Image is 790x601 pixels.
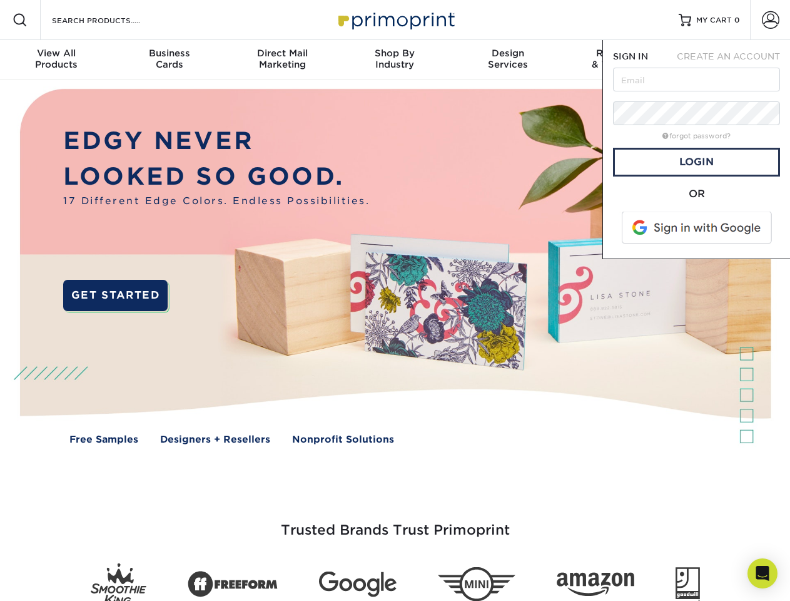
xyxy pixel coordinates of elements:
span: Business [113,48,225,59]
span: Shop By [338,48,451,59]
a: forgot password? [662,132,731,140]
a: Direct MailMarketing [226,40,338,80]
img: Goodwill [676,567,700,601]
span: CREATE AN ACCOUNT [677,51,780,61]
div: Services [452,48,564,70]
p: LOOKED SO GOOD. [63,159,370,195]
a: Login [613,148,780,177]
a: DesignServices [452,40,564,80]
a: GET STARTED [63,280,168,311]
input: Email [613,68,780,91]
a: Nonprofit Solutions [292,433,394,447]
div: & Templates [564,48,677,70]
span: 17 Different Edge Colors. Endless Possibilities. [63,194,370,208]
span: SIGN IN [613,51,648,61]
span: Direct Mail [226,48,338,59]
a: Free Samples [69,433,138,447]
div: OR [613,187,780,202]
iframe: Google Customer Reviews [3,563,106,597]
span: 0 [734,16,740,24]
span: Resources [564,48,677,59]
div: Cards [113,48,225,70]
a: BusinessCards [113,40,225,80]
a: Shop ByIndustry [338,40,451,80]
a: Resources& Templates [564,40,677,80]
a: Designers + Resellers [160,433,270,447]
input: SEARCH PRODUCTS..... [51,13,173,28]
img: Amazon [557,573,634,597]
span: Design [452,48,564,59]
h3: Trusted Brands Trust Primoprint [29,492,761,553]
p: EDGY NEVER [63,123,370,159]
div: Industry [338,48,451,70]
img: Google [319,572,397,597]
span: MY CART [696,15,732,26]
div: Marketing [226,48,338,70]
img: Primoprint [333,6,458,33]
div: Open Intercom Messenger [747,558,777,588]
